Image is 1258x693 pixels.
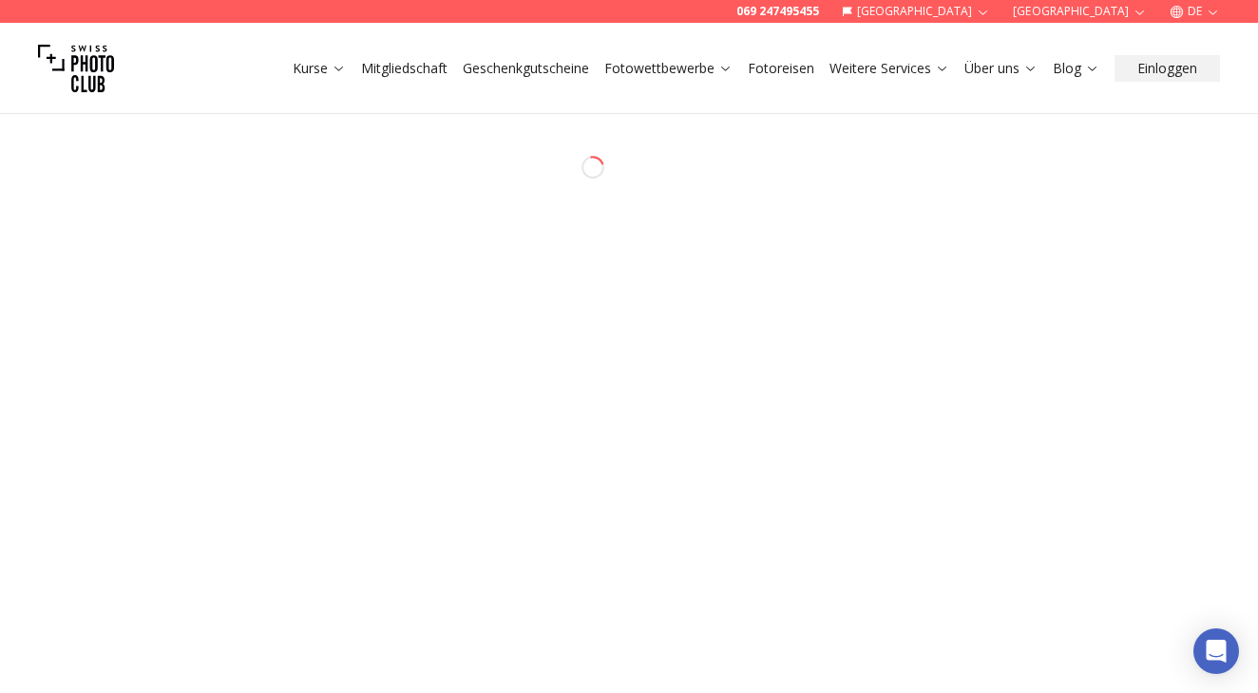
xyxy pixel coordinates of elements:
[1053,59,1099,78] a: Blog
[748,59,814,78] a: Fotoreisen
[964,59,1038,78] a: Über uns
[463,59,589,78] a: Geschenkgutscheine
[829,59,949,78] a: Weitere Services
[1115,55,1220,82] button: Einloggen
[1193,628,1239,674] div: Open Intercom Messenger
[285,55,353,82] button: Kurse
[293,59,346,78] a: Kurse
[597,55,740,82] button: Fotowettbewerbe
[736,4,819,19] a: 069 247495455
[38,30,114,106] img: Swiss photo club
[740,55,822,82] button: Fotoreisen
[957,55,1045,82] button: Über uns
[604,59,733,78] a: Fotowettbewerbe
[1045,55,1107,82] button: Blog
[455,55,597,82] button: Geschenkgutscheine
[353,55,455,82] button: Mitgliedschaft
[361,59,448,78] a: Mitgliedschaft
[822,55,957,82] button: Weitere Services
